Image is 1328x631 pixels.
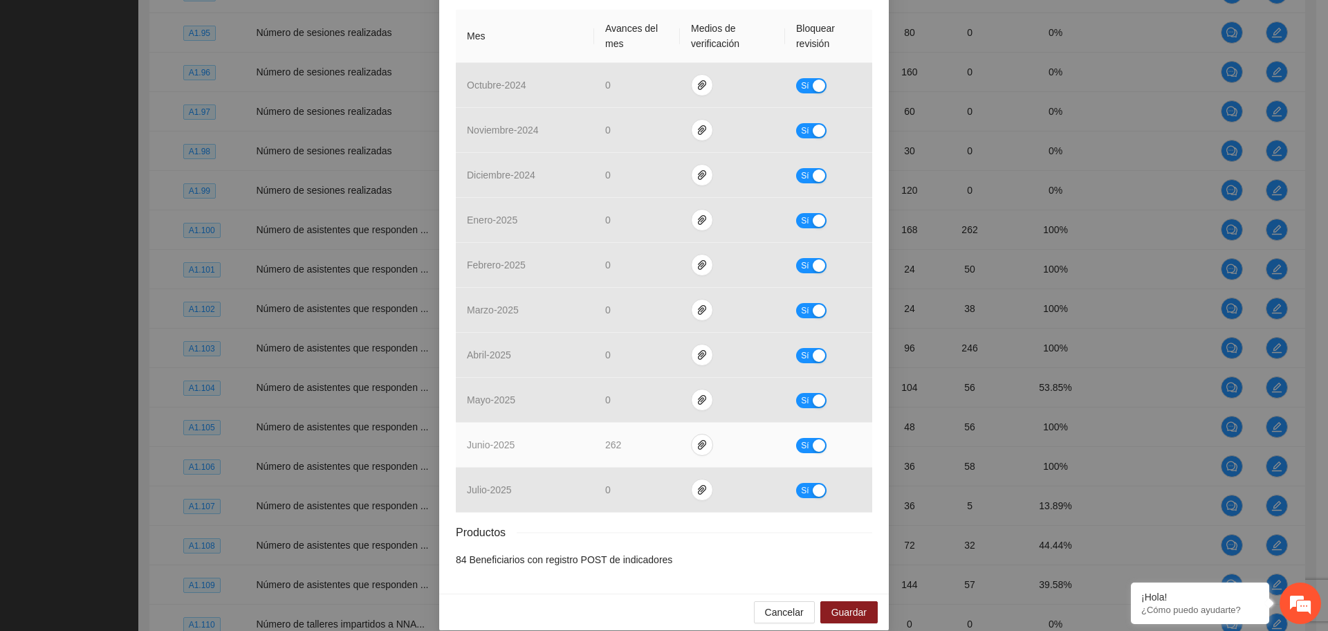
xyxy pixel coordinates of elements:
span: 0 [605,214,611,226]
span: Sí [801,438,809,453]
th: Avances del mes [594,10,680,63]
span: mayo - 2025 [467,394,515,405]
span: 0 [605,484,611,495]
button: paper-clip [691,479,713,501]
span: Sí [801,168,809,183]
span: 0 [605,125,611,136]
span: 0 [605,170,611,181]
span: 0 [605,80,611,91]
span: marzo - 2025 [467,304,519,315]
span: paper-clip [692,394,712,405]
span: Sí [801,78,809,93]
span: abril - 2025 [467,349,511,360]
li: 84 Beneficiarios con registro POST de indicadores [456,552,872,567]
button: paper-clip [691,299,713,321]
span: paper-clip [692,439,712,450]
span: junio - 2025 [467,439,515,450]
span: Sí [801,348,809,363]
span: paper-clip [692,170,712,181]
button: paper-clip [691,389,713,411]
p: ¿Cómo puedo ayudarte? [1141,605,1259,615]
button: paper-clip [691,344,713,366]
button: Cancelar [754,601,815,623]
div: ¡Hola! [1141,592,1259,603]
span: paper-clip [692,80,712,91]
span: enero - 2025 [467,214,517,226]
span: Guardar [831,605,867,620]
span: 0 [605,259,611,271]
button: paper-clip [691,254,713,276]
button: paper-clip [691,209,713,231]
th: Bloquear revisión [785,10,872,63]
div: Chatee con nosotros ahora [72,71,232,89]
span: Sí [801,393,809,408]
span: octubre - 2024 [467,80,526,91]
span: Productos [456,524,517,541]
button: paper-clip [691,74,713,96]
span: Sí [801,258,809,273]
span: Cancelar [765,605,804,620]
span: 0 [605,394,611,405]
span: julio - 2025 [467,484,512,495]
span: 0 [605,304,611,315]
button: paper-clip [691,434,713,456]
span: paper-clip [692,259,712,271]
button: paper-clip [691,164,713,186]
span: paper-clip [692,214,712,226]
span: paper-clip [692,349,712,360]
div: Minimizar ventana de chat en vivo [227,7,260,40]
th: Medios de verificación [680,10,785,63]
th: Mes [456,10,594,63]
span: 0 [605,349,611,360]
span: paper-clip [692,304,712,315]
span: Sí [801,483,809,498]
span: Estamos en línea. [80,185,191,324]
button: Guardar [820,601,878,623]
span: febrero - 2025 [467,259,526,271]
span: 262 [605,439,621,450]
span: paper-clip [692,484,712,495]
span: paper-clip [692,125,712,136]
span: Sí [801,303,809,318]
span: Sí [801,213,809,228]
span: Sí [801,123,809,138]
button: paper-clip [691,119,713,141]
textarea: Escriba su mensaje y pulse “Intro” [7,378,264,426]
span: noviembre - 2024 [467,125,539,136]
span: diciembre - 2024 [467,170,535,181]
